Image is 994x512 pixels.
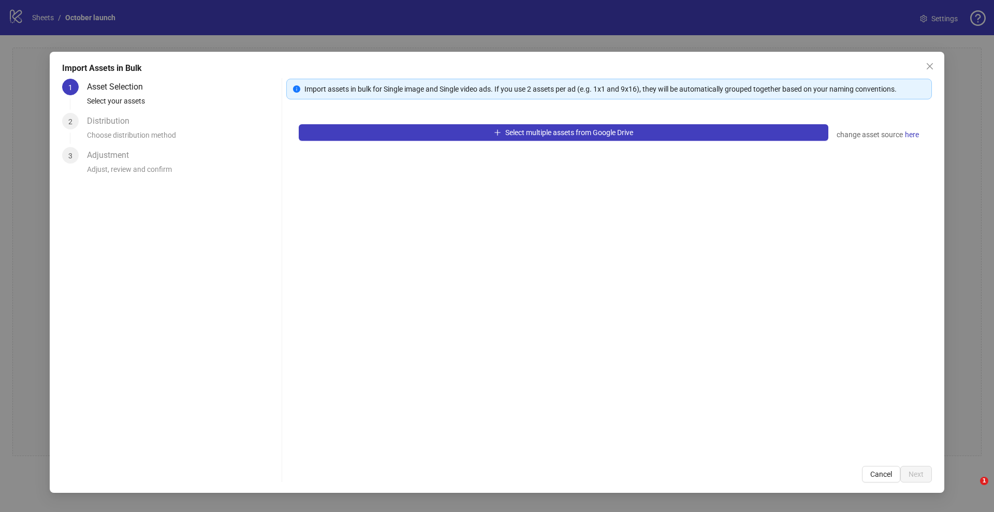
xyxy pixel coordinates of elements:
[68,118,72,126] span: 2
[87,164,277,181] div: Adjust, review and confirm
[293,85,300,93] span: info-circle
[922,58,938,75] button: Close
[505,128,633,137] span: Select multiple assets from Google Drive
[904,128,919,141] a: here
[959,477,984,502] iframe: Intercom live chat
[862,466,900,482] button: Cancel
[87,79,151,95] div: Asset Selection
[870,470,892,478] span: Cancel
[87,129,277,147] div: Choose distribution method
[980,477,988,485] span: 1
[304,83,925,95] div: Import assets in bulk for Single image and Single video ads. If you use 2 assets per ad (e.g. 1x1...
[926,62,934,70] span: close
[837,128,919,141] div: change asset source
[299,124,828,141] button: Select multiple assets from Google Drive
[905,129,919,140] span: here
[87,113,138,129] div: Distribution
[87,147,137,164] div: Adjustment
[68,152,72,160] span: 3
[87,95,277,113] div: Select your assets
[494,129,501,136] span: plus
[62,62,932,75] div: Import Assets in Bulk
[900,466,932,482] button: Next
[68,83,72,92] span: 1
